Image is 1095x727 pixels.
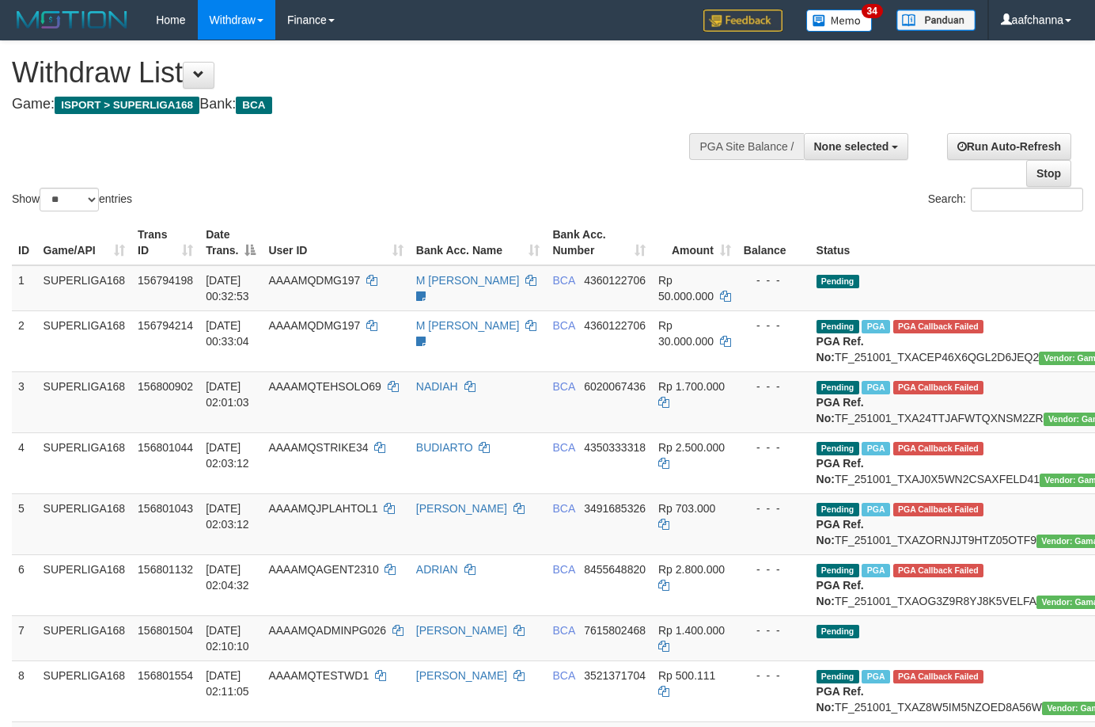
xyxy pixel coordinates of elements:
span: BCA [552,380,574,393]
div: PGA Site Balance / [689,133,803,160]
span: Copy 4360122706 to clipboard [584,319,646,332]
div: - - - [744,561,804,577]
th: ID [12,220,37,265]
span: [DATE] 02:03:12 [206,502,249,531]
span: Pending [817,381,859,394]
a: M [PERSON_NAME] [416,274,520,287]
span: 156794198 [138,274,193,287]
span: BCA [552,502,574,515]
span: 156801554 [138,669,193,682]
span: Copy 7615802468 to clipboard [584,624,646,637]
span: AAAAMQAGENT2310 [268,563,378,576]
th: Trans ID: activate to sort column ascending [131,220,199,265]
span: Copy 3521371704 to clipboard [584,669,646,682]
span: Copy 4360122706 to clipboard [584,274,646,287]
span: AAAAMQADMINPG026 [268,624,386,637]
label: Show entries [12,188,132,211]
a: BUDIARTO [416,441,473,454]
span: PGA Error [893,381,983,394]
span: 156794214 [138,319,193,332]
span: [DATE] 00:32:53 [206,274,249,303]
span: AAAAMQTEHSOLO69 [268,380,381,393]
th: User ID: activate to sort column ascending [262,220,409,265]
span: Pending [817,275,859,288]
td: SUPERLIGA168 [37,371,132,432]
td: SUPERLIGA168 [37,615,132,660]
a: [PERSON_NAME] [416,624,507,637]
span: Rp 2.800.000 [658,563,725,576]
td: 8 [12,660,37,721]
span: BCA [552,441,574,454]
th: Amount: activate to sort column ascending [652,220,737,265]
span: BCA [552,319,574,332]
h4: Game: Bank: [12,97,714,112]
a: Run Auto-Refresh [947,133,1071,160]
img: Feedback.jpg [703,10,782,32]
span: AAAAMQDMG197 [268,274,360,287]
a: Stop [1026,160,1071,187]
span: Rp 703.000 [658,502,715,515]
span: [DATE] 02:03:12 [206,441,249,470]
span: [DATE] 02:11:05 [206,669,249,698]
td: 5 [12,493,37,554]
button: None selected [804,133,909,160]
h1: Withdraw List [12,57,714,89]
span: [DATE] 02:10:10 [206,624,249,653]
a: [PERSON_NAME] [416,669,507,682]
span: 156801043 [138,502,193,515]
span: PGA Error [893,564,983,577]
b: PGA Ref. No: [817,518,864,546]
b: PGA Ref. No: [817,457,864,485]
span: [DATE] 02:04:32 [206,563,249,592]
td: 6 [12,554,37,615]
span: Marked by aafnonsreyleab [862,564,889,577]
b: PGA Ref. No: [817,685,864,714]
span: PGA Error [893,670,983,683]
span: AAAAMQDMG197 [268,319,360,332]
th: Bank Acc. Number: activate to sort column ascending [546,220,652,265]
label: Search: [928,188,1083,211]
b: PGA Ref. No: [817,579,864,607]
span: BCA [552,274,574,287]
span: Rp 50.000.000 [658,274,714,303]
td: 2 [12,310,37,371]
span: Pending [817,564,859,577]
span: Rp 30.000.000 [658,319,714,348]
span: PGA Error [893,320,983,333]
span: Marked by aafseijuro [862,670,889,683]
div: - - - [744,318,804,333]
td: 7 [12,615,37,660]
span: ISPORT > SUPERLIGA168 [55,97,199,114]
td: SUPERLIGA168 [37,265,132,311]
img: panduan.png [896,10,976,31]
div: - - - [744,622,804,638]
span: BCA [236,97,271,114]
th: Balance [737,220,810,265]
span: 34 [862,4,883,18]
input: Search: [971,188,1083,211]
span: Pending [817,625,859,638]
span: Marked by aafnonsreyleab [862,503,889,516]
span: 156801044 [138,441,193,454]
span: AAAAMQJPLAHTOL1 [268,502,377,515]
span: AAAAMQSTRIKE34 [268,441,368,454]
span: Copy 4350333318 to clipboard [584,441,646,454]
a: M [PERSON_NAME] [416,319,520,332]
span: Marked by aafnonsreyleab [862,442,889,455]
span: Copy 6020067436 to clipboard [584,380,646,393]
span: PGA Error [893,442,983,455]
b: PGA Ref. No: [817,396,864,424]
a: ADRIAN [416,563,458,576]
td: 3 [12,371,37,432]
span: Pending [817,320,859,333]
span: BCA [552,624,574,637]
th: Game/API: activate to sort column ascending [37,220,132,265]
span: 156801504 [138,624,193,637]
span: Rp 500.111 [658,669,715,682]
span: [DATE] 00:33:04 [206,319,249,348]
span: Pending [817,670,859,683]
td: SUPERLIGA168 [37,554,132,615]
span: Copy 8455648820 to clipboard [584,563,646,576]
td: 1 [12,265,37,311]
div: - - - [744,668,804,683]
